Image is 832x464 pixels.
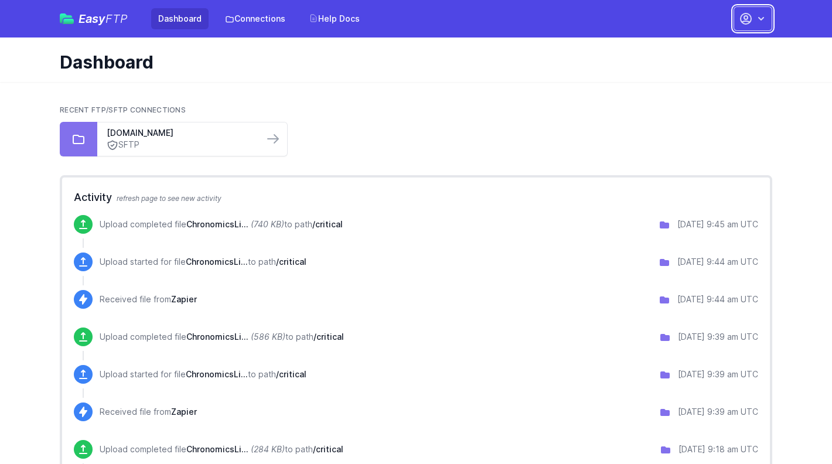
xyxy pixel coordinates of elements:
[677,219,758,230] div: [DATE] 9:45 am UTC
[60,13,128,25] a: EasyFTP
[79,13,128,25] span: Easy
[100,256,306,268] p: Upload started for file to path
[678,406,758,418] div: [DATE] 9:39 am UTC
[251,332,285,342] i: (586 KB)
[60,105,772,115] h2: Recent FTP/SFTP Connections
[276,369,306,379] span: /critical
[276,257,306,267] span: /critical
[677,294,758,305] div: [DATE] 9:44 am UTC
[117,194,221,203] span: refresh page to see new activity
[105,12,128,26] span: FTP
[100,294,197,305] p: Received file from
[677,256,758,268] div: [DATE] 9:44 am UTC
[100,219,343,230] p: Upload completed file to path
[100,406,197,418] p: Received file from
[313,444,343,454] span: /critical
[186,332,248,342] span: ChronomicsLimited..INT2509000000436.Critical.Result.20250905093834.pdf
[100,369,306,380] p: Upload started for file to path
[171,294,197,304] span: Zapier
[60,13,74,24] img: easyftp_logo.png
[186,369,248,379] span: ChronomicsLimited..INT2509000000436.Critical.Result.20250905093834.pdf
[107,127,254,139] a: [DOMAIN_NAME]
[678,443,758,455] div: [DATE] 9:18 am UTC
[218,8,292,29] a: Connections
[74,189,758,206] h2: Activity
[186,257,248,267] span: ChronomicsLimited..INT2509000000436.Critical.Result.20250905094236.pdf
[313,332,344,342] span: /critical
[312,219,343,229] span: /critical
[60,52,763,73] h1: Dashboard
[171,407,197,417] span: Zapier
[678,331,758,343] div: [DATE] 9:39 am UTC
[678,369,758,380] div: [DATE] 9:39 am UTC
[100,331,344,343] p: Upload completed file to path
[107,139,254,151] a: SFTP
[151,8,209,29] a: Dashboard
[251,444,285,454] i: (284 KB)
[100,443,343,455] p: Upload completed file to path
[186,219,248,229] span: ChronomicsLimited..INT2509000000436.Critical.Result.20250905094236.pdf
[186,444,248,454] span: ChronomicsLimited..INT2509000000436.Critical.Result.20250905091803.pdf
[302,8,367,29] a: Help Docs
[251,219,284,229] i: (740 KB)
